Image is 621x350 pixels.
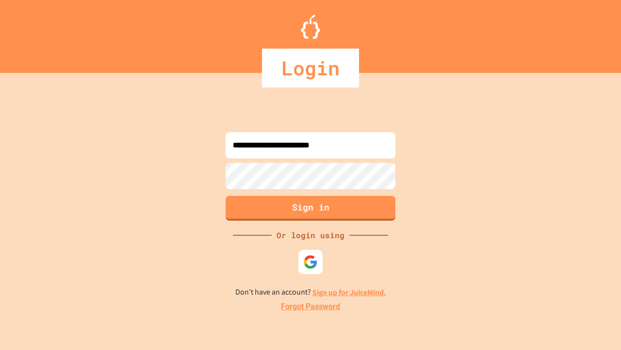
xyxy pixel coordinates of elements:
button: Sign in [226,196,395,221]
p: Don't have an account? [235,286,386,298]
div: Or login using [272,229,349,241]
img: Logo.svg [301,15,320,39]
a: Sign up for JuiceMind. [312,287,386,297]
a: Forgot Password [281,301,340,313]
img: google-icon.svg [303,255,318,269]
div: Login [262,49,359,87]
